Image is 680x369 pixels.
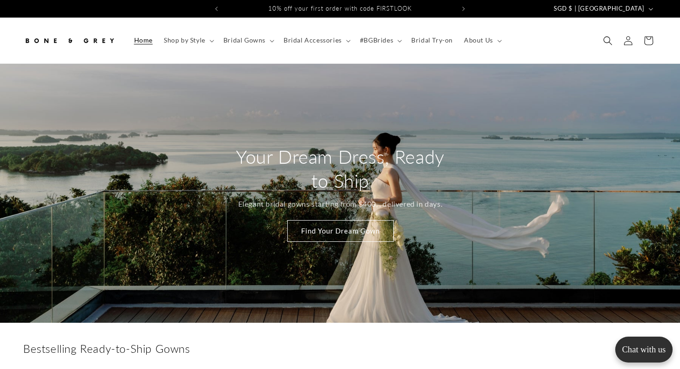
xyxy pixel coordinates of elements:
[554,4,644,13] span: SGD $ | [GEOGRAPHIC_DATA]
[230,145,450,193] h2: Your Dream Dress, Ready to Ship
[223,36,266,44] span: Bridal Gowns
[464,36,493,44] span: About Us
[268,5,412,12] span: 10% off your first order with code FIRSTLOOK
[278,31,354,50] summary: Bridal Accessories
[23,31,116,51] img: Bone and Grey Bridal
[218,31,278,50] summary: Bridal Gowns
[360,36,393,44] span: #BGBrides
[458,31,506,50] summary: About Us
[158,31,218,50] summary: Shop by Style
[287,220,393,242] a: Find Your Dream Gown
[598,31,618,51] summary: Search
[284,36,342,44] span: Bridal Accessories
[23,341,657,356] h2: Bestselling Ready-to-Ship Gowns
[134,36,153,44] span: Home
[615,337,673,363] button: Open chatbox
[354,31,406,50] summary: #BGBrides
[129,31,158,50] a: Home
[406,31,458,50] a: Bridal Try-on
[238,197,442,211] p: Elegant bridal gowns starting from $400, , delivered in days.
[615,344,673,355] p: Chat with us
[411,36,453,44] span: Bridal Try-on
[20,27,119,54] a: Bone and Grey Bridal
[164,36,205,44] span: Shop by Style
